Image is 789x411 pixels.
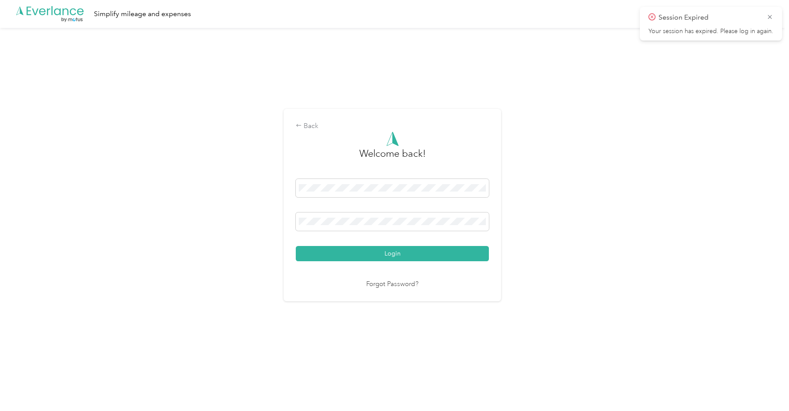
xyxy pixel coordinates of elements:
iframe: Everlance-gr Chat Button Frame [740,362,789,411]
a: Forgot Password? [366,280,418,290]
div: Back [296,121,489,131]
p: Your session has expired. Please log in again. [649,27,773,35]
div: Simplify mileage and expenses [94,9,191,20]
h3: greeting [359,146,426,170]
p: Session Expired [659,12,760,23]
button: Login [296,246,489,261]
